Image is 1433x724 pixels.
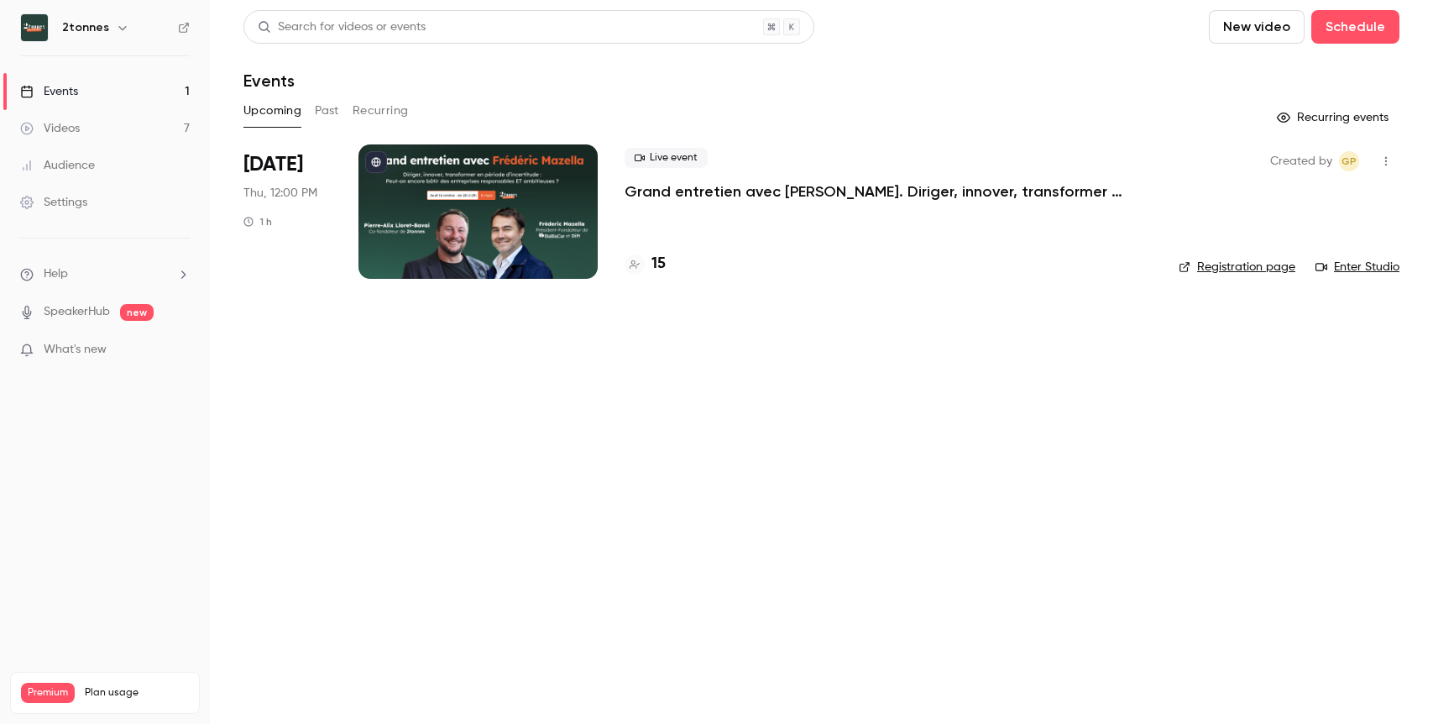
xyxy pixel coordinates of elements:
[1269,104,1399,131] button: Recurring events
[1339,151,1359,171] span: Gabrielle Piot
[44,341,107,359] span: What's new
[20,83,78,100] div: Events
[62,19,109,36] h6: 2tonnes
[1270,151,1332,171] span: Created by
[353,97,409,124] button: Recurring
[243,71,295,91] h1: Events
[243,185,317,202] span: Thu, 12:00 PM
[1209,10,1305,44] button: New video
[21,683,75,703] span: Premium
[20,265,190,283] li: help-dropdown-opener
[625,148,708,168] span: Live event
[1311,10,1399,44] button: Schedule
[651,253,666,275] h4: 15
[1179,259,1295,275] a: Registration page
[625,253,666,275] a: 15
[44,303,110,321] a: SpeakerHub
[120,304,154,321] span: new
[20,120,80,137] div: Videos
[1341,151,1357,171] span: GP
[20,157,95,174] div: Audience
[1315,259,1399,275] a: Enter Studio
[625,181,1128,202] a: Grand entretien avec [PERSON_NAME]. Diriger, innover, transformer en période d’incertitude : peut...
[21,14,48,41] img: 2tonnes
[243,97,301,124] button: Upcoming
[85,686,189,700] span: Plan usage
[243,215,272,228] div: 1 h
[243,144,332,279] div: Oct 16 Thu, 12:00 PM (Europe/Paris)
[44,265,68,283] span: Help
[258,18,426,36] div: Search for videos or events
[243,151,303,178] span: [DATE]
[315,97,339,124] button: Past
[20,194,87,211] div: Settings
